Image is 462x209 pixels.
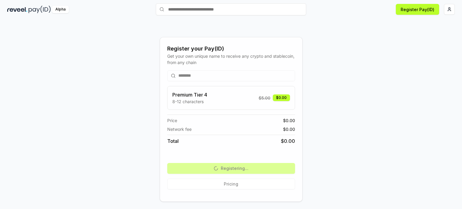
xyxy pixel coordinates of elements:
img: pay_id [29,6,51,13]
p: 8-12 characters [172,98,207,105]
div: $0.00 [273,94,290,101]
span: Price [167,117,177,124]
div: Register your Pay(ID) [167,45,295,53]
img: reveel_dark [7,6,27,13]
span: $ 5.00 [259,95,270,101]
span: Network fee [167,126,192,132]
h3: Premium Tier 4 [172,91,207,98]
button: Register Pay(ID) [396,4,439,15]
span: $ 0.00 [281,137,295,145]
span: Total [167,137,179,145]
span: $ 0.00 [283,117,295,124]
div: Get your own unique name to receive any crypto and stablecoin, from any chain [167,53,295,66]
div: Alpha [52,6,69,13]
span: $ 0.00 [283,126,295,132]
